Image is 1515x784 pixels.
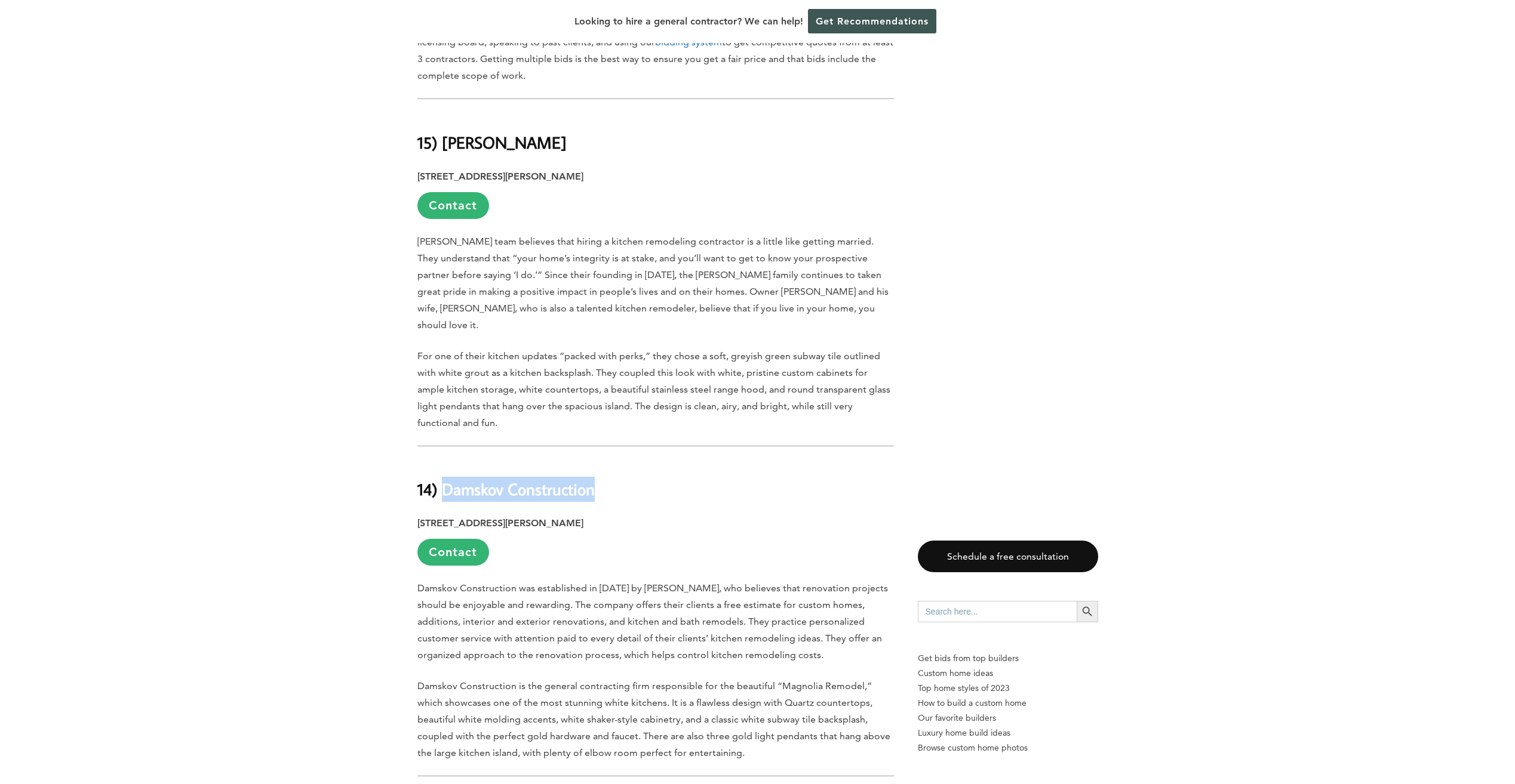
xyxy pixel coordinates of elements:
[808,9,936,33] a: Get Recommendations
[417,479,595,499] b: 14) Damskov Construction
[1081,605,1094,618] svg: Search
[417,517,583,529] strong: [STREET_ADDRESS][PERSON_NAME]
[1286,698,1501,770] iframe: Drift Widget Chat Controller
[417,539,489,566] a: Contact
[417,17,894,84] p: If you are thinking about remodeling a kitchen, we recommend checking each builder’s license with...
[417,192,489,219] a: Contact
[918,666,1098,681] a: Custom home ideas
[417,582,888,660] span: Damskov Construction was established in [DATE] by [PERSON_NAME], who believes that renovation pro...
[918,726,1098,740] a: Luxury home build ideas
[918,541,1098,572] a: Schedule a free consultation
[918,696,1098,711] a: How to build a custom home
[417,680,890,758] span: Damskov Construction is the general contracting firm responsible for the beautiful “Magnolia Remo...
[918,601,1077,622] input: Search here...
[918,711,1098,726] a: Our favorite builders
[918,681,1098,696] a: Top home styles of 2023
[417,236,492,247] span: [PERSON_NAME]
[417,350,890,428] span: For one of their kitchen updates “packed with perks,” they chose a soft, greyish green subway til...
[918,740,1098,755] a: Browse custom home photos
[417,236,889,331] span: team believes that hiring a kitchen remodeling contractor is a little like getting married. They ...
[417,132,567,153] b: 15) [PERSON_NAME]
[417,171,583,182] strong: [STREET_ADDRESS][PERSON_NAME]
[918,651,1098,666] p: Get bids from top builders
